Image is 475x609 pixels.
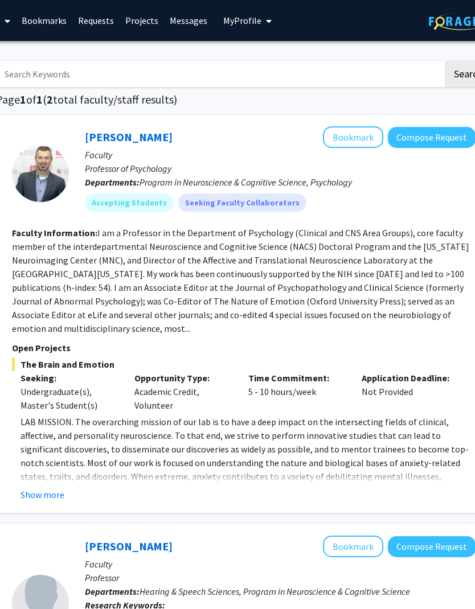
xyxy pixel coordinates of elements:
[37,92,43,106] span: 1
[126,371,240,412] div: Academic Credit, Volunteer
[324,536,384,557] button: Add Yasmeen Faroqi-Shah to Bookmarks
[224,15,262,26] span: My Profile
[85,130,173,144] a: [PERSON_NAME]
[21,385,118,412] div: Undergraduate(s), Master's Student(s)
[21,92,27,106] span: 1
[140,586,411,597] span: Hearing & Speech Sciences, Program in Neuroscience & Cognitive Science
[120,1,165,40] a: Projects
[13,227,470,334] fg-read-more: I am a Professor in the Department of Psychology (Clinical and CNS Area Groups), core faculty mem...
[21,488,65,501] button: Show more
[179,194,307,212] mat-chip: Seeking Faculty Collaborators
[362,371,459,385] p: Application Deadline:
[73,1,120,40] a: Requests
[354,371,468,412] div: Not Provided
[324,126,384,148] button: Add Alexander Shackman to Bookmarks
[85,176,140,188] b: Departments:
[135,371,232,385] p: Opportunity Type:
[13,227,98,238] b: Faculty Information:
[85,194,174,212] mat-chip: Accepting Students
[47,92,54,106] span: 2
[85,539,173,553] a: [PERSON_NAME]
[249,371,346,385] p: Time Commitment:
[165,1,214,40] a: Messages
[9,558,48,600] iframe: Chat
[140,176,353,188] span: Program in Neuroscience & Cognitive Science, Psychology
[21,371,118,385] p: Seeking:
[17,1,73,40] a: Bookmarks
[240,371,354,412] div: 5 - 10 hours/week
[85,586,140,597] b: Departments:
